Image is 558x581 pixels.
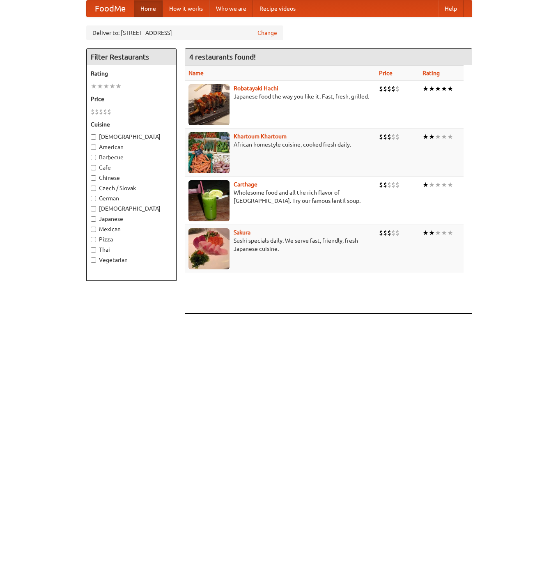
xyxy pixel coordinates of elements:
input: [DEMOGRAPHIC_DATA] [91,134,96,140]
h5: Cuisine [91,120,172,129]
label: American [91,143,172,151]
a: Robatayaki Hachi [234,85,278,92]
a: Recipe videos [253,0,302,17]
input: Chinese [91,175,96,181]
li: ★ [423,228,429,237]
li: $ [91,107,95,116]
label: [DEMOGRAPHIC_DATA] [91,204,172,213]
input: German [91,196,96,201]
li: $ [103,107,107,116]
li: $ [379,228,383,237]
label: [DEMOGRAPHIC_DATA] [91,133,172,141]
li: $ [383,84,387,93]
p: Sushi specials daily. We serve fast, friendly, fresh Japanese cuisine. [188,237,372,253]
img: robatayaki.jpg [188,84,230,125]
li: $ [387,228,391,237]
li: ★ [435,228,441,237]
a: How it works [163,0,209,17]
ng-pluralize: 4 restaurants found! [189,53,256,61]
div: Deliver to: [STREET_ADDRESS] [86,25,283,40]
label: Japanese [91,215,172,223]
a: Khartoum Khartoum [234,133,287,140]
h5: Rating [91,69,172,78]
input: Barbecue [91,155,96,160]
label: German [91,194,172,202]
li: $ [391,84,395,93]
img: carthage.jpg [188,180,230,221]
li: ★ [103,82,109,91]
input: Mexican [91,227,96,232]
li: ★ [429,228,435,237]
a: Help [438,0,464,17]
input: [DEMOGRAPHIC_DATA] [91,206,96,211]
li: ★ [435,84,441,93]
li: ★ [435,132,441,141]
li: ★ [97,82,103,91]
a: Home [134,0,163,17]
li: ★ [109,82,115,91]
li: $ [379,180,383,189]
img: khartoum.jpg [188,132,230,173]
input: Japanese [91,216,96,222]
li: ★ [423,84,429,93]
label: Vegetarian [91,256,172,264]
a: Who we are [209,0,253,17]
li: $ [387,180,391,189]
li: ★ [435,180,441,189]
li: $ [395,84,400,93]
li: ★ [91,82,97,91]
input: American [91,145,96,150]
li: ★ [441,228,447,237]
a: FoodMe [87,0,134,17]
li: ★ [447,132,453,141]
li: $ [383,180,387,189]
li: ★ [447,228,453,237]
li: $ [395,180,400,189]
a: Rating [423,70,440,76]
input: Thai [91,247,96,253]
img: sakura.jpg [188,228,230,269]
li: $ [99,107,103,116]
h5: Price [91,95,172,103]
li: ★ [447,180,453,189]
li: ★ [423,180,429,189]
input: Vegetarian [91,257,96,263]
li: $ [107,107,111,116]
label: Pizza [91,235,172,243]
a: Price [379,70,393,76]
label: Cafe [91,163,172,172]
li: ★ [429,180,435,189]
li: ★ [441,180,447,189]
li: $ [395,228,400,237]
li: $ [391,228,395,237]
li: ★ [115,82,122,91]
li: ★ [441,132,447,141]
li: $ [391,132,395,141]
li: $ [95,107,99,116]
li: ★ [447,84,453,93]
li: ★ [441,84,447,93]
li: $ [395,132,400,141]
h4: Filter Restaurants [87,49,176,65]
a: Carthage [234,181,257,188]
label: Chinese [91,174,172,182]
a: Change [257,29,277,37]
p: Wholesome food and all the rich flavor of [GEOGRAPHIC_DATA]. Try our famous lentil soup. [188,188,372,205]
li: $ [387,132,391,141]
li: ★ [429,132,435,141]
li: $ [391,180,395,189]
a: Name [188,70,204,76]
li: $ [379,84,383,93]
input: Pizza [91,237,96,242]
a: Sakura [234,229,250,236]
label: Barbecue [91,153,172,161]
label: Mexican [91,225,172,233]
input: Cafe [91,165,96,170]
p: African homestyle cuisine, cooked fresh daily. [188,140,372,149]
label: Czech / Slovak [91,184,172,192]
li: ★ [429,84,435,93]
input: Czech / Slovak [91,186,96,191]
